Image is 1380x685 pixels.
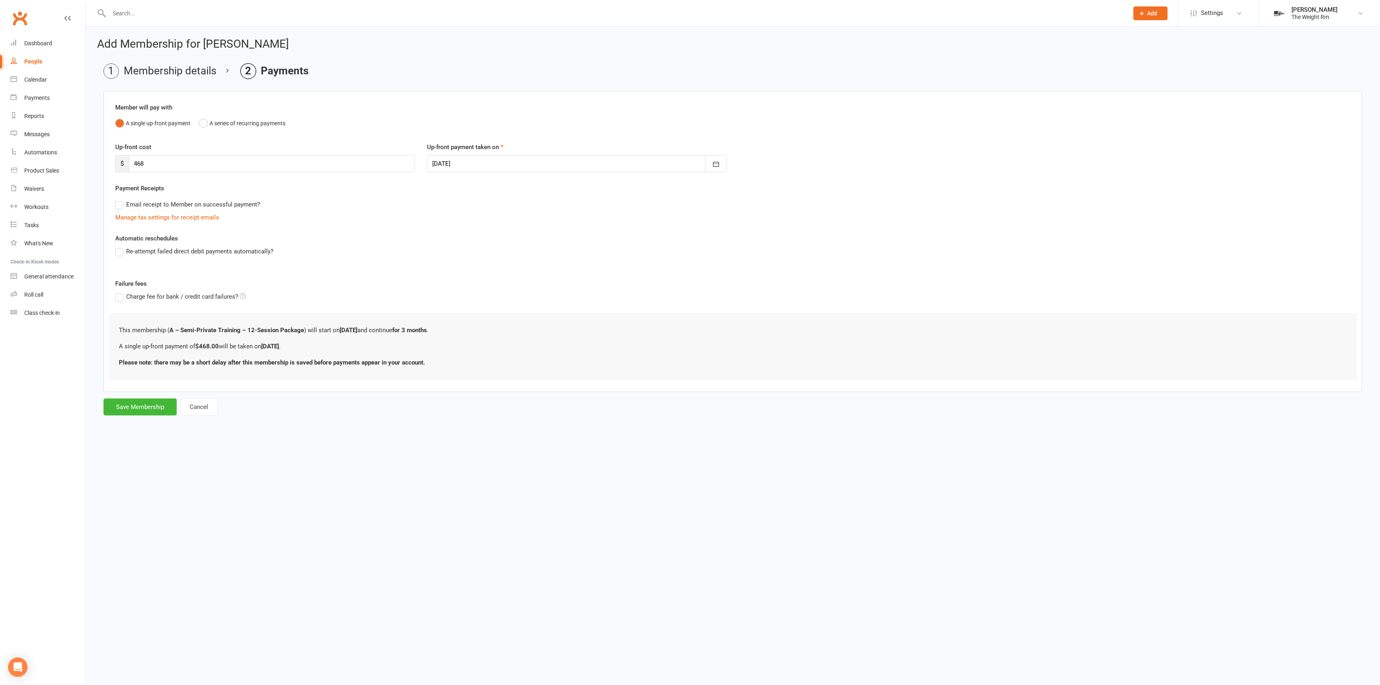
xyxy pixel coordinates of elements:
b: [DATE] [340,327,357,334]
a: Dashboard [11,34,85,53]
img: thumb_image1749576563.png [1271,5,1287,21]
a: Product Sales [11,162,85,180]
span: Add [1148,10,1158,17]
label: Automatic reschedules [115,234,178,243]
label: Up-front payment taken on [427,142,503,152]
span: Charge fee for bank / credit card failures? [126,292,238,300]
b: Please note: there may be a short delay after this membership is saved before payments appear in ... [119,359,425,366]
p: This membership ( ) will start on and continue . [119,325,1347,335]
button: A series of recurring payments [199,116,285,131]
b: for 3 months [392,327,427,334]
div: Payments [24,95,50,101]
button: Add [1133,6,1168,20]
a: People [11,53,85,71]
a: General attendance kiosk mode [11,268,85,286]
a: Clubworx [10,8,30,28]
a: Class kiosk mode [11,304,85,322]
li: Payments [241,63,309,79]
h2: Add Membership for [PERSON_NAME] [97,38,1369,51]
div: The Weight Rm [1291,13,1338,21]
div: What's New [24,240,53,247]
div: Class check-in [24,310,60,316]
div: [PERSON_NAME] [1291,6,1338,13]
label: Re-attempt failed direct debit payments automatically? [115,247,273,256]
label: Email receipt to Member on successful payment? [115,200,260,209]
div: Messages [24,131,50,137]
div: Workouts [24,204,49,210]
a: Messages [11,125,85,143]
button: A single up-front payment [115,116,190,131]
div: Automations [24,149,57,156]
a: What's New [11,234,85,253]
b: A – Semi-Private Training – 12-Session Package [169,327,304,334]
a: Tasks [11,216,85,234]
button: Cancel [180,398,218,415]
button: Save Membership [104,398,177,415]
div: Waivers [24,185,44,192]
label: Payment Receipts [115,183,164,193]
div: Calendar [24,76,47,83]
div: Open Intercom Messenger [8,658,27,677]
div: Reports [24,113,44,119]
label: Up-front cost [115,142,151,152]
div: People [24,58,42,65]
b: [DATE] [261,343,279,350]
div: Roll call [24,291,43,298]
a: Reports [11,107,85,125]
a: Workouts [11,198,85,216]
a: Roll call [11,286,85,304]
label: Member will pay with [115,103,172,112]
div: Dashboard [24,40,52,46]
a: Payments [11,89,85,107]
p: A single up-front payment of will be taken on . [119,341,1347,351]
div: General attendance [24,273,74,280]
span: $ [115,155,129,172]
b: $468.00 [195,343,219,350]
span: Settings [1201,4,1223,22]
label: Failure fees [109,279,1357,289]
a: Automations [11,143,85,162]
a: Manage tax settings for receipt emails [115,214,219,221]
input: Search... [107,8,1123,19]
li: Membership details [104,63,216,79]
div: Product Sales [24,167,59,174]
div: Tasks [24,222,39,228]
a: Waivers [11,180,85,198]
a: Calendar [11,71,85,89]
